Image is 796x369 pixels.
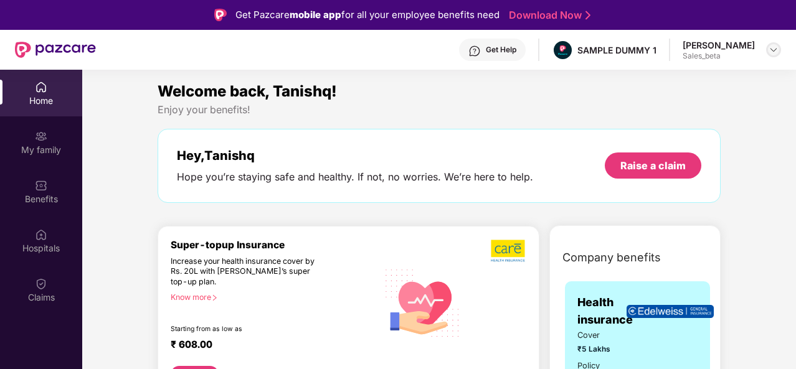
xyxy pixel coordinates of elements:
div: Get Help [486,45,516,55]
div: Sales_beta [683,51,755,61]
img: New Pazcare Logo [15,42,96,58]
div: Know more [171,292,371,301]
span: Health insurance [577,294,633,329]
div: Enjoy your benefits! [158,103,721,116]
img: Pazcare_Alternative_logo-01-01.png [554,41,572,59]
img: svg+xml;base64,PHN2ZyBpZD0iQ2xhaW0iIHhtbG5zPSJodHRwOi8vd3d3LnczLm9yZy8yMDAwL3N2ZyIgd2lkdGg9IjIwIi... [35,278,47,290]
div: SAMPLE DUMMY 1 [577,44,656,56]
div: Hope you’re staying safe and healthy. If not, no worries. We’re here to help. [177,170,533,184]
span: Welcome back, Tanishq! [158,82,337,100]
img: svg+xml;base64,PHN2ZyBpZD0iSGVscC0zMngzMiIgeG1sbnM9Imh0dHA6Ly93d3cudzMub3JnLzIwMDAvc3ZnIiB3aWR0aD... [468,45,481,57]
img: b5dec4f62d2307b9de63beb79f102df3.png [491,239,526,263]
img: svg+xml;base64,PHN2ZyB3aWR0aD0iMjAiIGhlaWdodD0iMjAiIHZpZXdCb3g9IjAgMCAyMCAyMCIgZmlsbD0ibm9uZSIgeG... [35,130,47,142]
div: ₹ 608.00 [171,339,366,353]
img: svg+xml;base64,PHN2ZyBpZD0iRHJvcGRvd24tMzJ4MzIiIHhtbG5zPSJodHRwOi8vd3d3LnczLm9yZy8yMDAwL3N2ZyIgd2... [769,45,779,55]
span: right [211,294,218,301]
div: Increase your health insurance cover by Rs. 20L with [PERSON_NAME]’s super top-up plan. [171,256,325,287]
img: insurerLogo [627,305,714,318]
div: Hey, Tanishq [177,148,533,163]
img: Stroke [585,9,590,22]
span: Cover [577,329,623,342]
img: svg+xml;base64,PHN2ZyBpZD0iQmVuZWZpdHMiIHhtbG5zPSJodHRwOi8vd3d3LnczLm9yZy8yMDAwL3N2ZyIgd2lkdGg9Ij... [35,179,47,192]
div: Starting from as low as [171,325,325,334]
span: Company benefits [562,249,661,266]
div: Super-topup Insurance [171,239,378,251]
img: svg+xml;base64,PHN2ZyBpZD0iSG9tZSIgeG1sbnM9Imh0dHA6Ly93d3cudzMub3JnLzIwMDAvc3ZnIiB3aWR0aD0iMjAiIG... [35,81,47,93]
img: svg+xml;base64,PHN2ZyBpZD0iSG9zcGl0YWxzIiB4bWxucz0iaHR0cDovL3d3dy53My5vcmcvMjAwMC9zdmciIHdpZHRoPS... [35,228,47,241]
img: Logo [214,9,227,21]
span: ₹5 Lakhs [577,343,623,355]
div: Raise a claim [620,159,686,172]
div: [PERSON_NAME] [683,39,755,51]
div: Get Pazcare for all your employee benefits need [235,7,500,22]
a: Download Now [509,9,587,22]
strong: mobile app [290,9,341,21]
img: svg+xml;base64,PHN2ZyB4bWxucz0iaHR0cDovL3d3dy53My5vcmcvMjAwMC9zdmciIHhtbG5zOnhsaW5rPSJodHRwOi8vd3... [378,257,467,347]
